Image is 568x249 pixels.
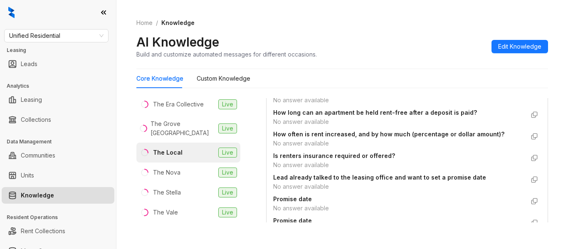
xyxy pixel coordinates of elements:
div: No answer available [273,160,524,170]
li: Communities [2,147,114,164]
a: Knowledge [21,187,54,204]
h3: Resident Operations [7,214,116,221]
strong: Promise date [273,195,312,202]
strong: Lead already talked to the leasing office and want to set a promise date [273,174,486,181]
div: The Local [153,148,183,157]
li: / [156,18,158,27]
a: Home [135,18,154,27]
li: Units [2,167,114,184]
div: No answer available [273,117,524,126]
div: Core Knowledge [136,74,183,83]
button: Edit Knowledge [491,40,548,53]
div: No answer available [273,182,524,191]
div: No answer available [273,96,524,105]
strong: How often is rent increased, and by how much (percentage or dollar amount)? [273,131,504,138]
a: Leads [21,56,37,72]
a: Leasing [21,91,42,108]
li: Leads [2,56,114,72]
div: No answer available [273,204,524,213]
div: Build and customize automated messages for different occasions. [136,50,317,59]
a: Communities [21,147,55,164]
div: The Era Collective [153,100,204,109]
span: Live [218,187,237,197]
strong: How long can an apartment be held rent-free after a deposit is paid? [273,109,477,116]
li: Knowledge [2,187,114,204]
div: No answer available [273,139,524,148]
strong: Is renters insurance required or offered? [273,152,395,159]
li: Rent Collections [2,223,114,239]
li: Collections [2,111,114,128]
span: Knowledge [161,19,195,26]
h3: Leasing [7,47,116,54]
span: Live [218,148,237,158]
h3: Data Management [7,138,116,145]
strong: Promise date [273,217,312,224]
a: Units [21,167,34,184]
span: Unified Residential [9,30,104,42]
div: The Grove [GEOGRAPHIC_DATA] [151,119,215,138]
a: Collections [21,111,51,128]
span: Live [218,99,237,109]
div: The Stella [153,188,181,197]
span: Edit Knowledge [498,42,541,51]
span: Live [218,207,237,217]
span: Live [218,168,237,178]
div: Custom Knowledge [197,74,250,83]
h2: AI Knowledge [136,34,219,50]
h3: Analytics [7,82,116,90]
img: logo [8,7,15,18]
span: Live [218,123,237,133]
div: The Vale [153,208,178,217]
a: Rent Collections [21,223,65,239]
li: Leasing [2,91,114,108]
div: The Nova [153,168,180,177]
